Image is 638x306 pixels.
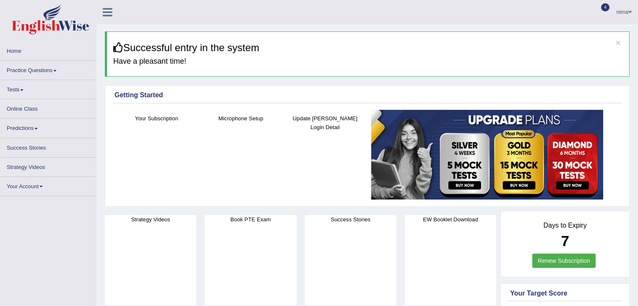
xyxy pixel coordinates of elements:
h3: Successful entry in the system [113,42,623,53]
h4: Your Subscription [119,114,195,123]
h4: EW Booklet Download [405,215,496,224]
a: Online Class [0,99,96,116]
a: Predictions [0,119,96,135]
img: small5.jpg [371,110,603,200]
b: 7 [561,233,569,249]
a: Practice Questions [0,61,96,77]
span: 4 [601,3,609,11]
a: Tests [0,80,96,96]
h4: Update [PERSON_NAME] Login Detail [287,114,363,132]
button: × [616,38,621,47]
h4: Book PTE Exam [205,215,296,224]
h4: Days to Expiry [510,222,620,229]
h4: Microphone Setup [203,114,279,123]
h4: Success Stories [305,215,396,224]
h4: Have a pleasant time! [113,57,623,66]
a: Strategy Videos [0,158,96,174]
a: Success Stories [0,138,96,155]
div: Getting Started [115,90,620,100]
a: Renew Subscription [532,254,596,268]
div: Your Target Score [510,288,620,298]
h4: Strategy Videos [105,215,196,224]
a: Your Account [0,177,96,193]
a: Home [0,41,96,58]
